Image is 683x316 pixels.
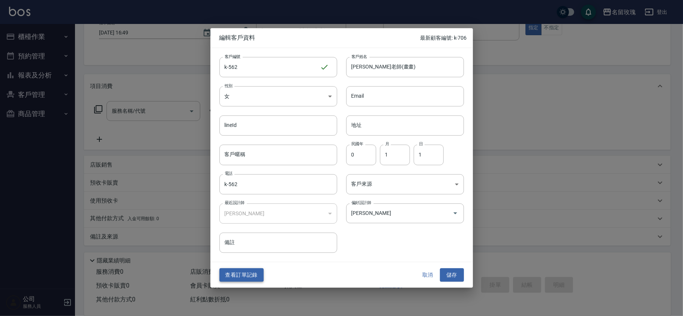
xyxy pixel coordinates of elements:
[219,268,264,282] button: 查看訂單記錄
[219,34,420,42] span: 編輯客戶資料
[225,171,233,176] label: 電話
[219,203,337,224] div: [PERSON_NAME]
[420,34,467,42] p: 最新顧客編號: k-706
[351,54,367,59] label: 客戶姓名
[351,142,363,147] label: 民國年
[440,268,464,282] button: 儲存
[385,142,389,147] label: 月
[225,54,240,59] label: 客戶編號
[219,86,337,106] div: 女
[416,268,440,282] button: 取消
[419,142,423,147] label: 日
[449,207,461,219] button: Open
[225,200,244,206] label: 最近設計師
[351,200,371,206] label: 偏好設計師
[225,83,233,88] label: 性別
